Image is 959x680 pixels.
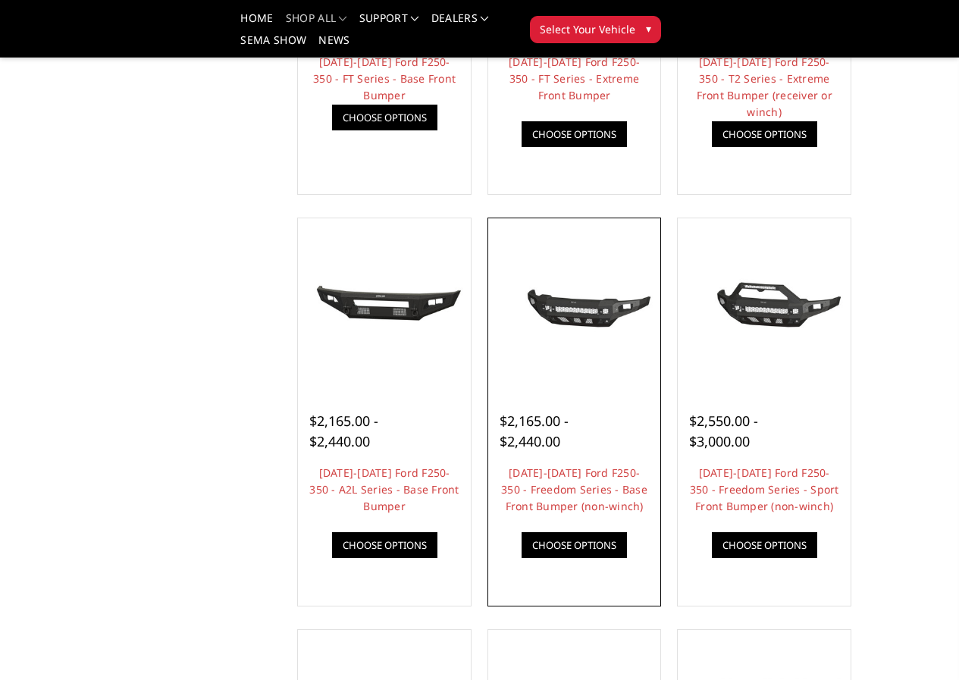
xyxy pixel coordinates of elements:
[492,266,657,343] img: 2023-2025 Ford F250-350 - Freedom Series - Base Front Bumper (non-winch)
[302,267,467,343] img: 2023-2025 Ford F250-350 - A2L Series - Base Front Bumper
[501,465,647,513] a: [DATE]-[DATE] Ford F250-350 - Freedom Series - Base Front Bumper (non-winch)
[509,55,640,102] a: [DATE]-[DATE] Ford F250-350 - FT Series - Extreme Front Bumper
[682,266,847,343] img: 2023-2025 Ford F250-350 - Freedom Series - Sport Front Bumper (non-winch)
[492,222,657,387] a: 2023-2025 Ford F250-350 - Freedom Series - Base Front Bumper (non-winch) 2023-2025 Ford F250-350 ...
[332,105,437,130] a: Choose Options
[318,35,349,57] a: News
[500,412,569,450] span: $2,165.00 - $2,440.00
[689,412,758,450] span: $2,550.00 - $3,000.00
[309,412,378,450] span: $2,165.00 - $2,440.00
[530,16,661,43] button: Select Your Vehicle
[286,13,347,35] a: shop all
[431,13,489,35] a: Dealers
[359,13,419,35] a: Support
[712,532,817,558] a: Choose Options
[522,121,627,147] a: Choose Options
[682,222,847,387] a: 2023-2025 Ford F250-350 - Freedom Series - Sport Front Bumper (non-winch) Multiple lighting options
[712,121,817,147] a: Choose Options
[646,20,651,36] span: ▾
[690,465,839,513] a: [DATE]-[DATE] Ford F250-350 - Freedom Series - Sport Front Bumper (non-winch)
[522,532,627,558] a: Choose Options
[332,532,437,558] a: Choose Options
[302,222,467,387] a: 2023-2025 Ford F250-350 - A2L Series - Base Front Bumper
[240,35,306,57] a: SEMA Show
[240,13,273,35] a: Home
[540,21,635,37] span: Select Your Vehicle
[313,55,456,102] a: [DATE]-[DATE] Ford F250-350 - FT Series - Base Front Bumper
[697,55,832,119] a: [DATE]-[DATE] Ford F250-350 - T2 Series - Extreme Front Bumper (receiver or winch)
[309,465,459,513] a: [DATE]-[DATE] Ford F250-350 - A2L Series - Base Front Bumper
